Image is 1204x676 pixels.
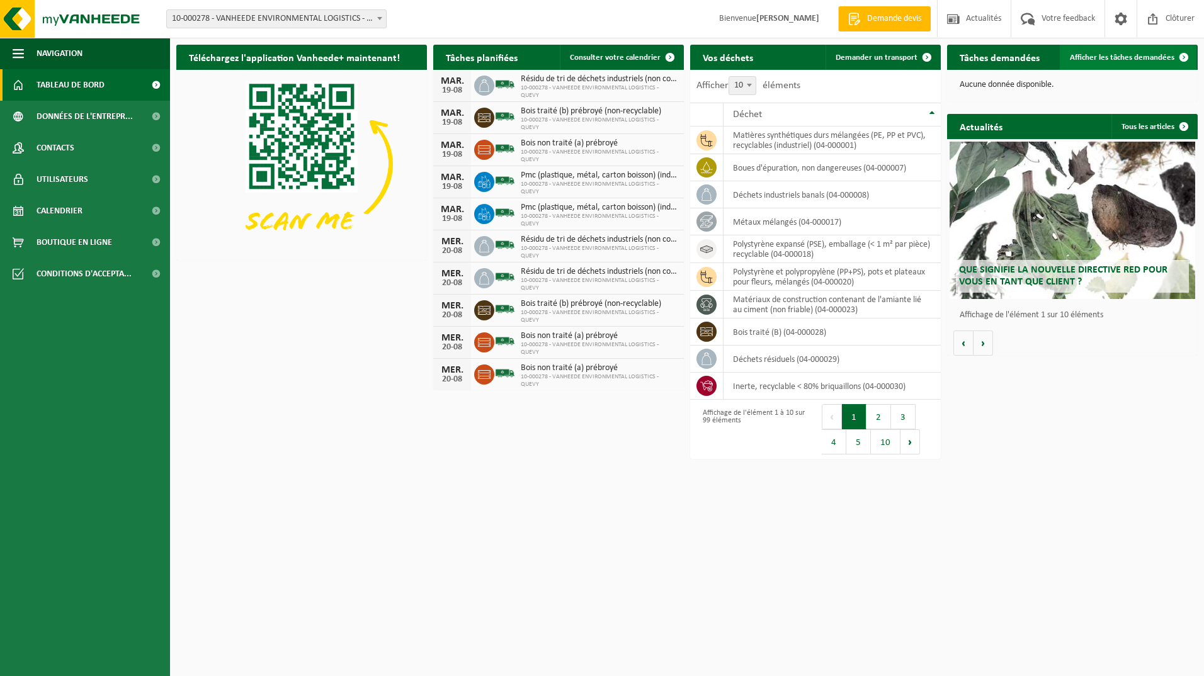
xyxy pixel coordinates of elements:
[440,118,465,127] div: 19-08
[953,330,974,356] button: Vorige
[947,114,1015,138] h2: Actualités
[37,195,82,227] span: Calendrier
[733,110,762,120] span: Déchet
[494,298,516,320] img: BL-SO-LV
[838,6,931,31] a: Demande devis
[826,45,940,70] a: Demander un transport
[521,181,678,196] span: 10-000278 - VANHEEDE ENVIRONMENTAL LOGISTICS - QUEVY
[494,363,516,384] img: BL-SO-LV
[521,299,678,309] span: Bois traité (b) prébroyé (non-recyclable)
[696,81,800,91] label: Afficher éléments
[37,69,105,101] span: Tableau de bord
[696,403,809,456] div: Affichage de l'élément 1 à 10 sur 99 éléments
[521,149,678,164] span: 10-000278 - VANHEEDE ENVIRONMENTAL LOGISTICS - QUEVY
[176,70,427,258] img: Download de VHEPlus App
[37,164,88,195] span: Utilisateurs
[724,373,941,400] td: inerte, recyclable < 80% briquaillons (04-000030)
[37,132,74,164] span: Contacts
[494,234,516,256] img: BL-SO-LV
[494,106,516,127] img: BL-SO-LV
[724,263,941,291] td: polystyrène et polypropylène (PP+PS), pots et plateaux pour fleurs, mélangés (04-000020)
[959,265,1167,287] span: Que signifie la nouvelle directive RED pour vous en tant que client ?
[521,277,678,292] span: 10-000278 - VANHEEDE ENVIRONMENTAL LOGISTICS - QUEVY
[950,142,1195,299] a: Que signifie la nouvelle directive RED pour vous en tant que client ?
[440,247,465,256] div: 20-08
[724,181,941,208] td: déchets industriels banals (04-000008)
[960,311,1191,320] p: Affichage de l'élément 1 sur 10 éléments
[440,140,465,150] div: MAR.
[724,154,941,181] td: boues d'épuration, non dangereuses (04-000007)
[440,86,465,95] div: 19-08
[494,138,516,159] img: BL-SO-LV
[1060,45,1196,70] a: Afficher les tâches demandées
[440,108,465,118] div: MAR.
[822,404,842,429] button: Previous
[494,170,516,191] img: BL-SO-LV
[724,127,941,154] td: matières synthétiques durs mélangées (PE, PP et PVC), recyclables (industriel) (04-000001)
[494,330,516,352] img: BL-SO-LV
[521,235,678,245] span: Résidu de tri de déchets industriels (non comparable au déchets ménagers)
[521,331,678,341] span: Bois non traité (a) prébroyé
[521,84,678,99] span: 10-000278 - VANHEEDE ENVIRONMENTAL LOGISTICS - QUEVY
[440,76,465,86] div: MAR.
[521,203,678,213] span: Pmc (plastique, métal, carton boisson) (industriel)
[570,54,661,62] span: Consulter votre calendrier
[521,245,678,260] span: 10-000278 - VANHEEDE ENVIRONMENTAL LOGISTICS - QUEVY
[521,373,678,388] span: 10-000278 - VANHEEDE ENVIRONMENTAL LOGISTICS - QUEVY
[871,429,900,454] button: 10
[440,150,465,159] div: 19-08
[440,205,465,215] div: MAR.
[724,208,941,235] td: métaux mélangés (04-000017)
[729,76,756,95] span: 10
[521,309,678,324] span: 10-000278 - VANHEEDE ENVIRONMENTAL LOGISTICS - QUEVY
[440,183,465,191] div: 19-08
[822,429,846,454] button: 4
[836,54,917,62] span: Demander un transport
[560,45,683,70] a: Consulter votre calendrier
[864,13,924,25] span: Demande devis
[521,106,678,116] span: Bois traité (b) prébroyé (non-recyclable)
[521,267,678,277] span: Résidu de tri de déchets industriels (non comparable au déchets ménagers)
[724,318,941,346] td: bois traité (B) (04-000028)
[440,365,465,375] div: MER.
[724,291,941,318] td: matériaux de construction contenant de l'amiante lié au ciment (non friable) (04-000023)
[440,301,465,311] div: MER.
[900,429,920,454] button: Next
[521,74,678,84] span: Résidu de tri de déchets industriels (non comparable au déchets ménagers)
[891,404,916,429] button: 3
[521,171,678,181] span: Pmc (plastique, métal, carton boisson) (industriel)
[176,45,412,69] h2: Téléchargez l'application Vanheede+ maintenant!
[756,14,819,23] strong: [PERSON_NAME]
[37,101,133,132] span: Données de l'entrepr...
[729,77,756,94] span: 10
[846,429,871,454] button: 5
[440,343,465,352] div: 20-08
[167,10,386,28] span: 10-000278 - VANHEEDE ENVIRONMENTAL LOGISTICS - QUEVY - QUÉVY-LE-GRAND
[440,279,465,288] div: 20-08
[494,266,516,288] img: BL-SO-LV
[440,172,465,183] div: MAR.
[521,341,678,356] span: 10-000278 - VANHEEDE ENVIRONMENTAL LOGISTICS - QUEVY
[440,237,465,247] div: MER.
[440,375,465,384] div: 20-08
[494,202,516,223] img: BL-SO-LV
[690,45,766,69] h2: Vos déchets
[842,404,866,429] button: 1
[724,346,941,373] td: déchets résiduels (04-000029)
[974,330,993,356] button: Volgende
[440,311,465,320] div: 20-08
[494,74,516,95] img: BL-SO-LV
[866,404,891,429] button: 2
[521,363,678,373] span: Bois non traité (a) prébroyé
[37,38,82,69] span: Navigation
[37,258,132,290] span: Conditions d'accepta...
[724,235,941,263] td: polystyrène expansé (PSE), emballage (< 1 m² par pièce) recyclable (04-000018)
[440,215,465,223] div: 19-08
[521,213,678,228] span: 10-000278 - VANHEEDE ENVIRONMENTAL LOGISTICS - QUEVY
[1070,54,1174,62] span: Afficher les tâches demandées
[433,45,530,69] h2: Tâches planifiées
[440,333,465,343] div: MER.
[521,116,678,132] span: 10-000278 - VANHEEDE ENVIRONMENTAL LOGISTICS - QUEVY
[440,269,465,279] div: MER.
[1111,114,1196,139] a: Tous les articles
